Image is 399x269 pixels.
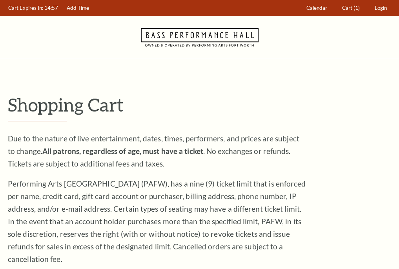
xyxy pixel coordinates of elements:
[339,0,364,16] a: Cart (1)
[303,0,331,16] a: Calendar
[8,95,391,115] p: Shopping Cart
[8,178,306,265] p: Performing Arts [GEOGRAPHIC_DATA] (PAFW), has a nine (9) ticket limit that is enforced per name, ...
[42,146,203,156] strong: All patrons, regardless of age, must have a ticket
[8,5,43,11] span: Cart Expires In:
[44,5,58,11] span: 14:57
[342,5,352,11] span: Cart
[353,5,360,11] span: (1)
[306,5,327,11] span: Calendar
[63,0,93,16] a: Add Time
[375,5,387,11] span: Login
[8,134,299,168] span: Due to the nature of live entertainment, dates, times, performers, and prices are subject to chan...
[371,0,391,16] a: Login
